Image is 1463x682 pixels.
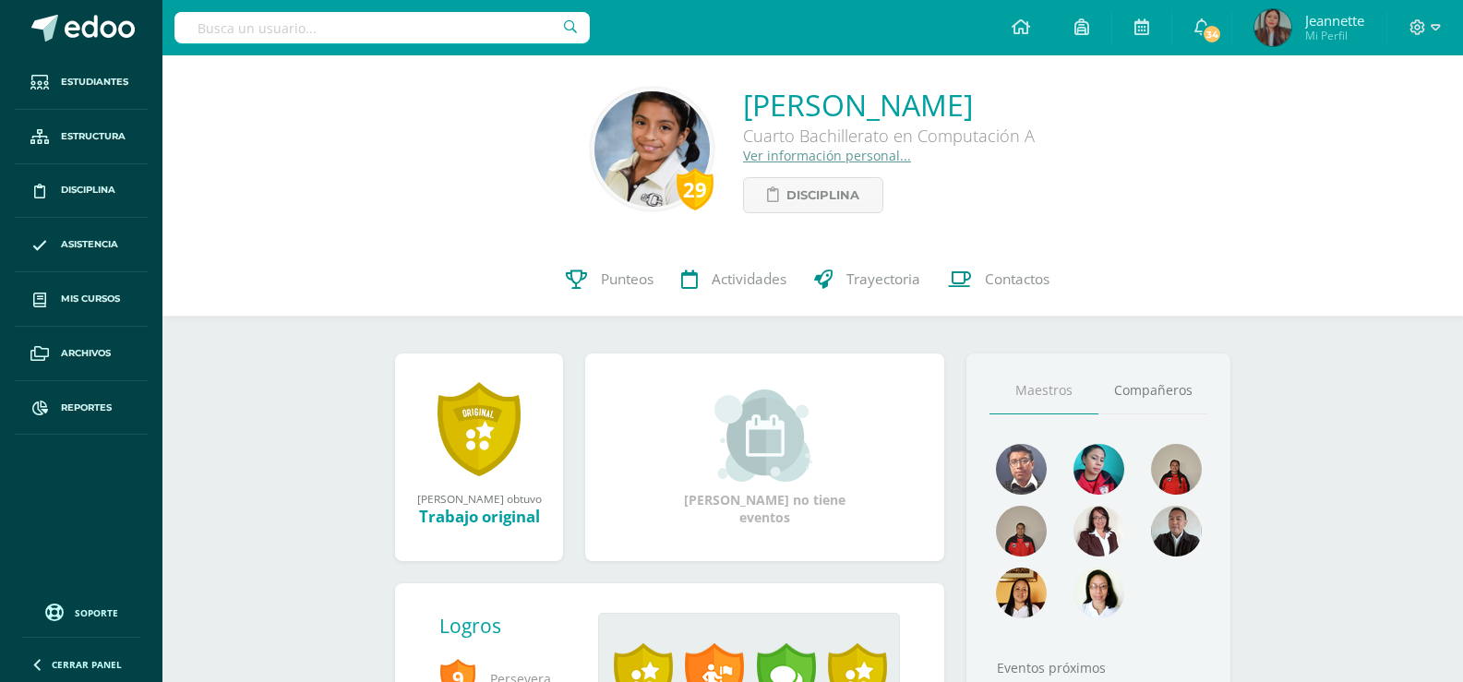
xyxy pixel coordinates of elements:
[996,568,1047,618] img: 46f6fa15264c5e69646c4d280a212a31.png
[601,269,654,289] span: Punteos
[996,444,1047,495] img: bf3cc4379d1deeebe871fe3ba6f72a08.png
[996,506,1047,556] img: 177a0cef6189344261906be38084f07c.png
[61,346,111,361] span: Archivos
[800,243,934,317] a: Trayectoria
[1151,444,1202,495] img: 4cadd866b9674bb26779ba88b494ab1f.png
[414,491,545,506] div: [PERSON_NAME] obtuvo
[61,237,118,252] span: Asistencia
[743,177,883,213] a: Disciplina
[934,243,1063,317] a: Contactos
[1073,506,1124,556] img: 7439dc799ba188a81a1faa7afdec93a0.png
[439,613,583,639] div: Logros
[594,91,710,207] img: 87bfa2ef6d20ebd8304688976cb8b7c8.png
[1098,367,1207,414] a: Compañeros
[15,218,148,272] a: Asistencia
[673,389,857,526] div: [PERSON_NAME] no tiene eventos
[61,183,115,197] span: Disciplina
[1151,506,1202,556] img: 0d3619d765a73a478c6d916ef7d79d35.png
[1305,11,1364,30] span: Jeannette
[15,55,148,110] a: Estudiantes
[786,178,859,212] span: Disciplina
[1073,568,1124,618] img: 210e15fe5aec93a35c2ff202ea992515.png
[174,12,590,43] input: Busca un usuario...
[743,85,1035,125] a: [PERSON_NAME]
[61,75,128,90] span: Estudiantes
[1073,444,1124,495] img: 1c7763f46a97a60cb2d0673d8595e6ce.png
[667,243,800,317] a: Actividades
[989,367,1098,414] a: Maestros
[846,269,920,289] span: Trayectoria
[15,381,148,436] a: Reportes
[52,658,122,671] span: Cerrar panel
[15,272,148,327] a: Mis cursos
[61,401,112,415] span: Reportes
[15,327,148,381] a: Archivos
[743,147,911,164] a: Ver información personal...
[743,125,1035,147] div: Cuarto Bachillerato en Computación A
[61,292,120,306] span: Mis cursos
[677,168,714,210] div: 29
[61,129,126,144] span: Estructura
[414,506,545,527] div: Trabajo original
[712,269,786,289] span: Actividades
[1254,9,1291,46] img: e0e3018be148909e9b9cf69bbfc1c52d.png
[985,269,1049,289] span: Contactos
[1202,24,1222,44] span: 34
[714,389,815,482] img: event_small.png
[989,659,1207,676] div: Eventos próximos
[75,606,118,619] span: Soporte
[1305,28,1364,43] span: Mi Perfil
[552,243,667,317] a: Punteos
[22,599,140,624] a: Soporte
[15,164,148,219] a: Disciplina
[15,110,148,164] a: Estructura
